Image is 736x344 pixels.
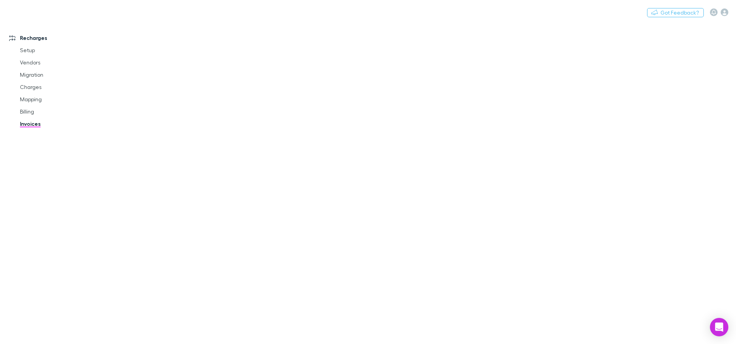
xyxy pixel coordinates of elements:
a: Migration [12,69,103,81]
a: Vendors [12,56,103,69]
a: Setup [12,44,103,56]
a: Charges [12,81,103,93]
div: Open Intercom Messenger [710,318,728,336]
button: Got Feedback? [647,8,704,17]
a: Recharges [2,32,103,44]
a: Invoices [12,118,103,130]
a: Billing [12,105,103,118]
a: Mapping [12,93,103,105]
